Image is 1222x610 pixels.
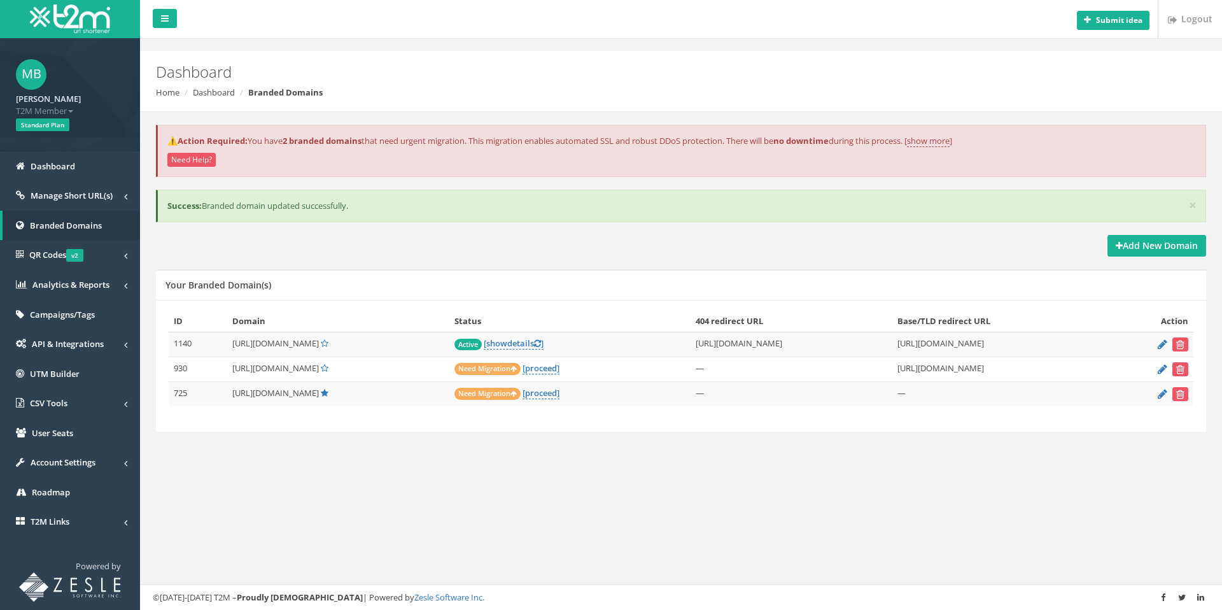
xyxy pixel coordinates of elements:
strong: [PERSON_NAME] [16,93,81,104]
a: Set Default [321,337,328,349]
a: Set Default [321,362,328,374]
button: × [1189,199,1197,212]
button: Need Help? [167,153,216,167]
b: Submit idea [1096,15,1142,25]
span: [URL][DOMAIN_NAME] [232,337,319,349]
div: Branded domain updated successfully. [156,190,1206,222]
span: T2M Links [31,516,69,527]
h2: Dashboard [156,64,1028,80]
span: QR Codes [29,249,83,260]
span: Account Settings [31,457,95,468]
strong: no downtime [773,135,829,146]
span: Roadmap [32,486,70,498]
h5: Your Branded Domain(s) [165,280,271,290]
img: T2M URL Shortener powered by Zesle Software Inc. [19,572,121,602]
span: Need Migration [454,363,521,375]
a: Zesle Software Inc. [414,592,484,603]
a: [PERSON_NAME] T2M Member [16,90,124,117]
a: Add New Domain [1107,235,1206,257]
strong: Branded Domains [248,87,323,98]
span: UTM Builder [30,368,80,379]
span: Analytics & Reports [32,279,109,290]
a: Home [156,87,179,98]
th: Domain [227,310,449,332]
p: You have that need urgent migration. This migration enables automated SSL and robust DDoS protect... [167,135,1196,147]
b: Success: [167,200,202,211]
button: Submit idea [1077,11,1149,30]
span: Standard Plan [16,118,69,131]
th: ID [169,310,227,332]
span: [URL][DOMAIN_NAME] [232,362,319,374]
span: [URL][DOMAIN_NAME] [232,387,319,399]
span: Powered by [76,560,121,572]
span: v2 [66,249,83,262]
a: show more [907,135,950,147]
td: 1140 [169,332,227,357]
span: API & Integrations [32,338,104,350]
a: [proceed] [523,387,559,399]
span: User Seats [32,427,73,439]
span: MB [16,59,46,90]
td: — [691,357,893,382]
span: Active [454,339,482,350]
strong: ⚠️Action Required: [167,135,248,146]
strong: 2 branded domains [283,135,362,146]
td: 725 [169,382,227,407]
th: Action [1108,310,1193,332]
a: [proceed] [523,362,559,374]
span: show [486,337,507,349]
th: 404 redirect URL [691,310,893,332]
a: [showdetails] [484,337,544,350]
div: ©[DATE]-[DATE] T2M – | Powered by [153,592,1209,604]
span: Campaigns/Tags [30,309,95,320]
span: Need Migration [454,388,521,400]
span: Manage Short URL(s) [31,190,113,201]
td: — [691,382,893,407]
a: Dashboard [193,87,235,98]
strong: Add New Domain [1116,239,1198,252]
img: T2M [30,4,110,33]
span: Dashboard [31,160,75,172]
td: 930 [169,357,227,382]
td: [URL][DOMAIN_NAME] [691,332,893,357]
td: — [892,382,1108,407]
th: Base/TLD redirect URL [892,310,1108,332]
span: Branded Domains [30,220,102,231]
span: CSV Tools [30,397,67,409]
a: Default [321,387,328,399]
td: [URL][DOMAIN_NAME] [892,332,1108,357]
strong: Proudly [DEMOGRAPHIC_DATA] [237,592,363,603]
th: Status [449,310,690,332]
td: [URL][DOMAIN_NAME] [892,357,1108,382]
span: T2M Member [16,105,124,117]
